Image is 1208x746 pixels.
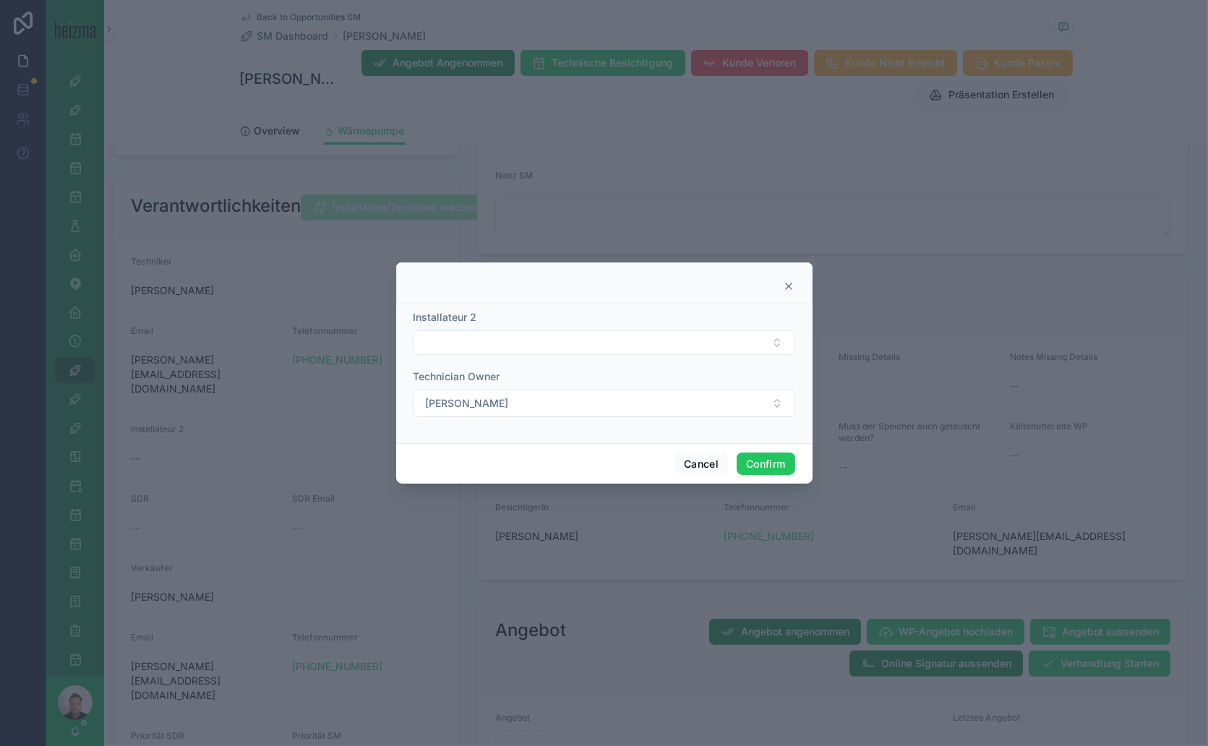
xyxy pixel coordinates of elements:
button: Confirm [737,453,794,476]
button: Select Button [414,390,795,417]
button: Select Button [414,330,795,355]
span: [PERSON_NAME] [426,396,509,411]
button: Cancel [674,453,728,476]
span: Technician Owner [414,370,500,382]
span: Installateur 2 [414,311,477,323]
